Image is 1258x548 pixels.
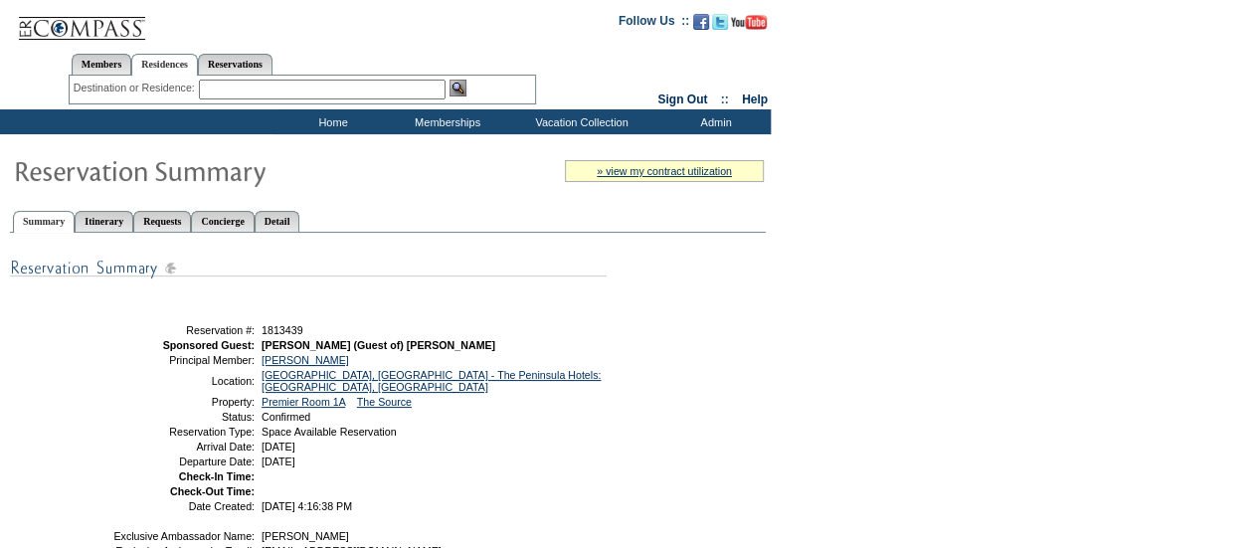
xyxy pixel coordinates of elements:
[712,14,728,30] img: Follow us on Twitter
[112,354,255,366] td: Principal Member:
[262,369,601,393] a: [GEOGRAPHIC_DATA], [GEOGRAPHIC_DATA] - The Peninsula Hotels: [GEOGRAPHIC_DATA], [GEOGRAPHIC_DATA]
[112,324,255,336] td: Reservation #:
[731,20,767,32] a: Subscribe to our YouTube Channel
[112,530,255,542] td: Exclusive Ambassador Name:
[262,426,396,438] span: Space Available Reservation
[262,339,495,351] span: [PERSON_NAME] (Guest of) [PERSON_NAME]
[179,470,255,482] strong: Check-In Time:
[72,54,132,75] a: Members
[170,485,255,497] strong: Check-Out Time:
[731,15,767,30] img: Subscribe to our YouTube Channel
[502,109,656,134] td: Vacation Collection
[597,165,732,177] a: » view my contract utilization
[74,80,199,96] div: Destination or Residence:
[657,92,707,106] a: Sign Out
[112,369,255,393] td: Location:
[721,92,729,106] span: ::
[742,92,768,106] a: Help
[449,80,466,96] img: b_view.gif
[198,54,272,75] a: Reservations
[357,396,412,408] a: The Source
[112,456,255,467] td: Departure Date:
[262,354,349,366] a: [PERSON_NAME]
[112,441,255,453] td: Arrival Date:
[262,456,295,467] span: [DATE]
[112,396,255,408] td: Property:
[262,324,303,336] span: 1813439
[262,441,295,453] span: [DATE]
[131,54,198,76] a: Residences
[112,426,255,438] td: Reservation Type:
[112,500,255,512] td: Date Created:
[75,211,133,232] a: Itinerary
[112,411,255,423] td: Status:
[255,211,300,232] a: Detail
[693,20,709,32] a: Become our fan on Facebook
[693,14,709,30] img: Become our fan on Facebook
[191,211,254,232] a: Concierge
[656,109,771,134] td: Admin
[13,211,75,233] a: Summary
[262,500,352,512] span: [DATE] 4:16:38 PM
[133,211,191,232] a: Requests
[388,109,502,134] td: Memberships
[10,256,607,280] img: subTtlResSummary.gif
[262,396,345,408] a: Premier Room 1A
[262,411,310,423] span: Confirmed
[712,20,728,32] a: Follow us on Twitter
[262,530,349,542] span: [PERSON_NAME]
[273,109,388,134] td: Home
[13,150,411,190] img: Reservaton Summary
[163,339,255,351] strong: Sponsored Guest:
[619,12,689,36] td: Follow Us ::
